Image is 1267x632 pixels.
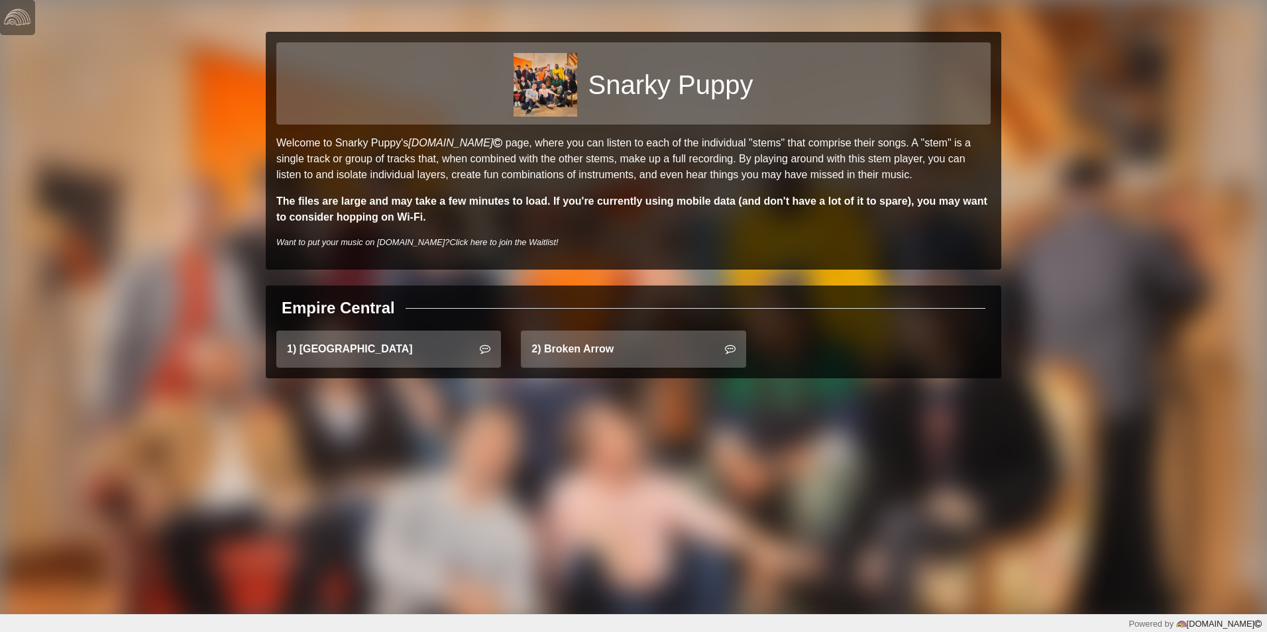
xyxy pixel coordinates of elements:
p: Welcome to Snarky Puppy's page, where you can listen to each of the individual "stems" that compr... [276,135,991,183]
a: Click here to join the Waitlist! [449,237,558,247]
a: 2) Broken Arrow [521,331,745,368]
a: [DOMAIN_NAME] [408,137,505,148]
a: 1) [GEOGRAPHIC_DATA] [276,331,501,368]
img: logo-white-4c48a5e4bebecaebe01ca5a9d34031cfd3d4ef9ae749242e8c4bf12ef99f53e8.png [4,4,30,30]
img: logo-color-e1b8fa5219d03fcd66317c3d3cfaab08a3c62fe3c3b9b34d55d8365b78b1766b.png [1176,619,1187,629]
img: b0ce2f957c79ba83289fe34b867a9dd4feee80d7bacaab490a73b75327e063d4.jpg [514,53,577,117]
strong: The files are large and may take a few minutes to load. If you're currently using mobile data (an... [276,195,987,223]
i: Want to put your music on [DOMAIN_NAME]? [276,237,559,247]
div: Powered by [1129,617,1262,630]
div: Empire Central [282,296,395,320]
h1: Snarky Puppy [588,69,753,101]
a: [DOMAIN_NAME] [1174,619,1262,629]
